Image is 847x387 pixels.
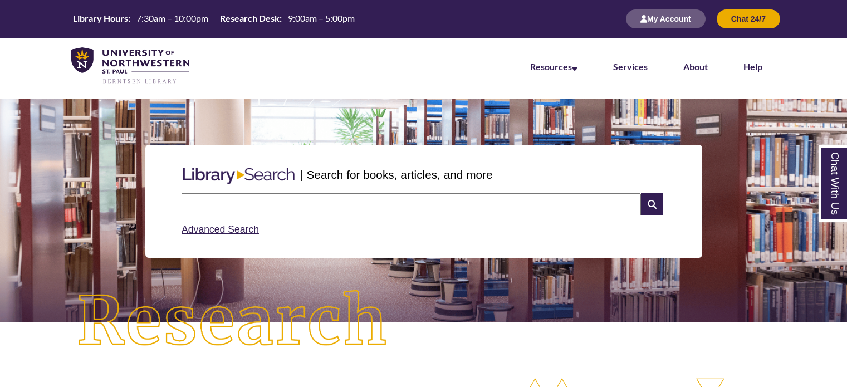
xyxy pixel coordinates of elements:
button: Chat 24/7 [717,9,780,28]
i: Search [641,193,662,215]
span: 7:30am – 10:00pm [136,13,208,23]
a: Chat 24/7 [717,14,780,23]
img: Libary Search [177,163,300,189]
a: Resources [530,61,577,72]
img: UNWSP Library Logo [71,47,189,85]
button: My Account [626,9,706,28]
p: | Search for books, articles, and more [300,166,492,183]
a: Services [613,61,648,72]
table: Hours Today [68,12,359,25]
a: Help [743,61,762,72]
a: Hours Today [68,12,359,26]
a: Advanced Search [182,224,259,235]
a: My Account [626,14,706,23]
th: Research Desk: [216,12,283,25]
span: 9:00am – 5:00pm [288,13,355,23]
a: About [683,61,708,72]
th: Library Hours: [68,12,132,25]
